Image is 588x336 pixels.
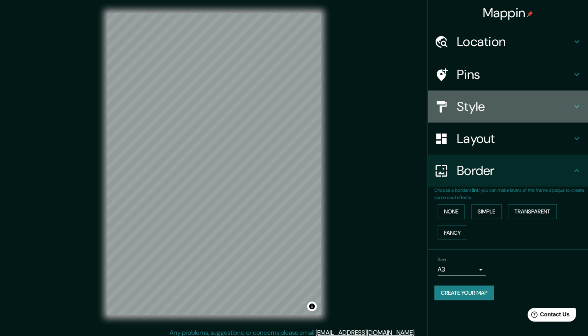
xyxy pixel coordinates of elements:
[457,34,572,50] h4: Location
[107,13,321,315] canvas: Map
[428,91,588,123] div: Style
[457,99,572,115] h4: Style
[434,286,494,300] button: Create your map
[527,11,533,17] img: pin-icon.png
[471,204,502,219] button: Simple
[438,256,446,263] label: Size
[508,204,557,219] button: Transparent
[438,263,486,276] div: A3
[483,5,534,21] h4: Mappin
[428,26,588,58] div: Location
[307,302,317,311] button: Toggle attribution
[428,123,588,155] div: Layout
[438,225,467,240] button: Fancy
[438,204,465,219] button: None
[457,163,572,179] h4: Border
[434,187,588,201] p: Choose a border. : you can make layers of the frame opaque to create some cool effects.
[428,58,588,91] div: Pins
[517,305,579,327] iframe: Help widget launcher
[428,155,588,187] div: Border
[470,187,479,193] b: Hint
[457,66,572,82] h4: Pins
[457,131,572,147] h4: Layout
